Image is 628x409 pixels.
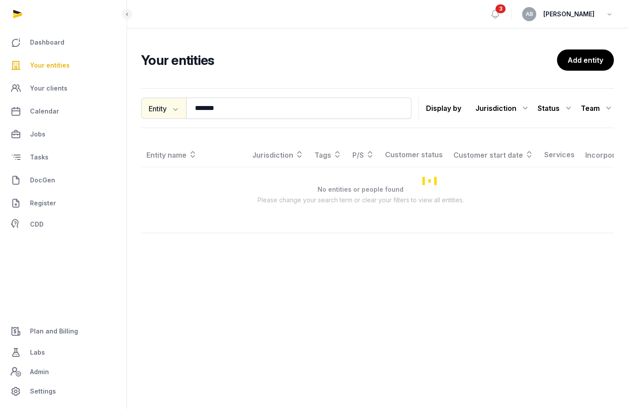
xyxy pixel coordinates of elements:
button: AB [522,7,536,21]
p: Display by [426,101,461,115]
span: [PERSON_NAME] [543,9,594,19]
span: CDD [30,219,44,230]
a: Plan and Billing [7,321,120,342]
a: Calendar [7,101,120,122]
span: Jobs [30,129,45,140]
div: Status [538,101,574,115]
a: Labs [7,342,120,363]
span: Register [30,198,56,208]
span: Calendar [30,106,59,117]
span: 3 [496,4,506,13]
span: Your clients [30,83,67,94]
div: Jurisdiction [475,101,531,115]
a: Admin [7,363,120,381]
span: Labs [30,347,45,358]
span: Settings [30,386,56,397]
h2: Your entities [141,52,557,68]
button: Entity [141,98,186,119]
span: Plan and Billing [30,326,78,337]
a: Jobs [7,124,120,145]
a: Your entities [7,55,120,76]
span: DocGen [30,175,55,186]
span: Your entities [30,60,70,71]
span: AB [526,11,533,17]
a: CDD [7,216,120,233]
a: Dashboard [7,32,120,53]
a: DocGen [7,170,120,191]
a: Register [7,193,120,214]
a: Tasks [7,147,120,168]
div: Team [581,101,614,115]
span: Dashboard [30,37,64,48]
span: Tasks [30,152,49,163]
a: Settings [7,381,120,402]
a: Your clients [7,78,120,99]
span: Admin [30,367,49,377]
a: Add entity [557,49,614,71]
